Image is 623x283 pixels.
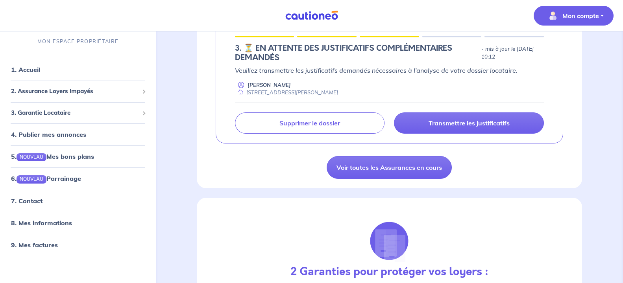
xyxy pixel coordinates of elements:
[11,197,43,205] a: 7. Contact
[11,130,86,138] a: 4. Publier mes annonces
[235,44,478,62] h5: 3. ⏳️️ EN ATTENTE DES JUSTIFICATIFS COMPLÉMENTAIRES DEMANDÉS
[11,219,72,227] a: 8. Mes informations
[3,105,153,121] div: 3. Garantie Locataire
[3,84,153,99] div: 2. Assurance Loyers Impayés
[394,112,544,134] a: Transmettre les justificatifs
[11,175,81,182] a: 6.NOUVEAUParrainage
[11,241,58,249] a: 9. Mes factures
[235,66,544,75] p: Veuillez transmettre les justificatifs demandés nécessaires à l’analyse de votre dossier locataire.
[3,62,153,77] div: 1. Accueil
[290,265,488,279] h3: 2 Garanties pour protéger vos loyers :
[481,45,544,61] p: - mis à jour le [DATE] 10:12
[37,38,118,45] p: MON ESPACE PROPRIÉTAIRE
[11,87,139,96] span: 2. Assurance Loyers Impayés
[3,237,153,253] div: 9. Mes factures
[248,81,291,89] p: [PERSON_NAME]
[3,215,153,231] div: 8. Mes informations
[235,44,544,62] div: state: DOCUMENTS-INCOMPLETE, Context: NEW,CHOOSE-CERTIFICATE,COLOCATION,LESSOR-DOCUMENTS
[11,153,94,160] a: 5.NOUVEAUMes bons plans
[11,108,139,118] span: 3. Garantie Locataire
[368,220,410,262] img: justif-loupe
[327,156,452,179] a: Voir toutes les Assurances en cours
[3,149,153,164] div: 5.NOUVEAUMes bons plans
[235,112,385,134] a: Supprimer le dossier
[3,193,153,209] div: 7. Contact
[547,9,559,22] img: illu_account_valid_menu.svg
[429,119,510,127] p: Transmettre les justificatifs
[3,171,153,186] div: 6.NOUVEAUParrainage
[235,89,338,96] div: [STREET_ADDRESS][PERSON_NAME]
[282,11,341,20] img: Cautioneo
[534,6,614,26] button: illu_account_valid_menu.svgMon compte
[279,119,340,127] p: Supprimer le dossier
[11,66,40,74] a: 1. Accueil
[3,127,153,142] div: 4. Publier mes annonces
[562,11,599,20] p: Mon compte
